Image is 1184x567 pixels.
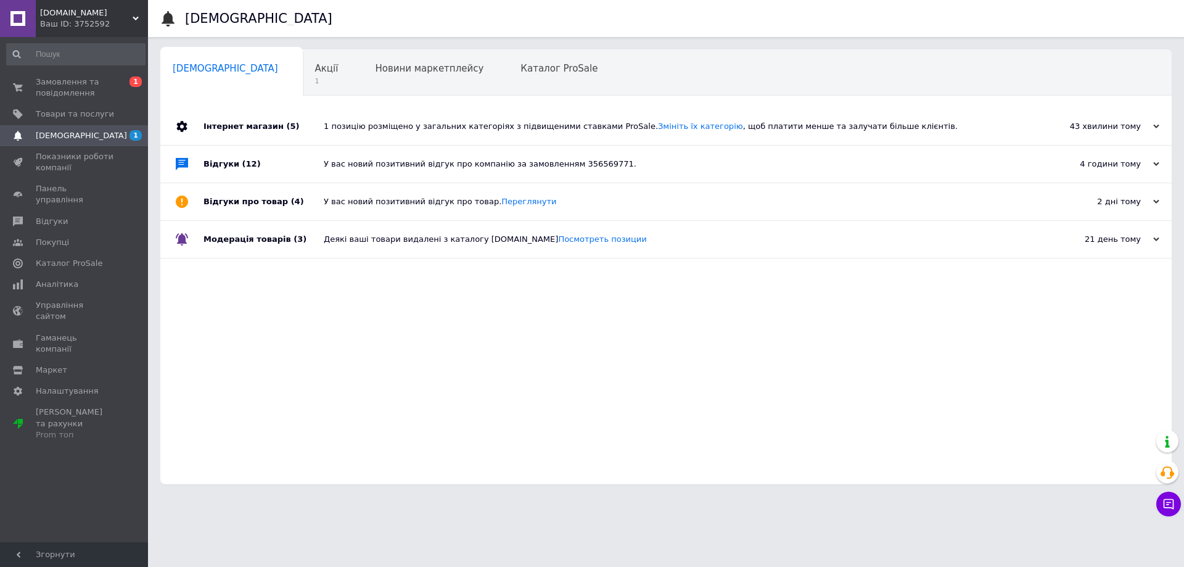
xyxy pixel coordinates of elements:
[36,386,99,397] span: Налаштування
[242,159,261,168] span: (12)
[1036,121,1159,132] div: 43 хвилини тому
[36,109,114,120] span: Товари та послуги
[203,183,324,220] div: Відгуки про товар
[173,63,278,74] span: [DEMOGRAPHIC_DATA]
[40,19,148,30] div: Ваш ID: 3752592
[520,63,598,74] span: Каталог ProSale
[315,77,339,86] span: 1
[658,122,743,131] a: Змініть їх категорію
[36,407,114,441] span: [PERSON_NAME] та рахунки
[185,11,332,26] h1: [DEMOGRAPHIC_DATA]
[36,429,114,441] div: Prom топ
[324,159,1036,170] div: У вас новий позитивний відгук про компанію за замовленням 356569771.
[324,234,1036,245] div: Деякі ваші товари видалені з каталогу [DOMAIN_NAME]
[1156,492,1181,516] button: Чат з покупцем
[129,77,142,87] span: 1
[203,108,324,145] div: Інтернет магазин
[6,43,146,65] input: Пошук
[324,196,1036,207] div: У вас новий позитивний відгук про товар.
[36,216,68,227] span: Відгуки
[36,151,114,173] span: Показники роботи компанії
[1036,196,1159,207] div: 2 дні тому
[1036,159,1159,170] div: 4 години тому
[36,183,114,205] span: Панель управління
[315,63,339,74] span: Акції
[36,258,102,269] span: Каталог ProSale
[375,63,483,74] span: Новини маркетплейсу
[129,130,142,141] span: 1
[501,197,556,206] a: Переглянути
[36,130,127,141] span: [DEMOGRAPHIC_DATA]
[286,122,299,131] span: (5)
[40,7,133,19] span: noishop.ua
[294,234,306,244] span: (3)
[203,221,324,258] div: Модерація товарів
[36,365,67,376] span: Маркет
[36,77,114,99] span: Замовлення та повідомлення
[36,333,114,355] span: Гаманець компанії
[36,237,69,248] span: Покупці
[291,197,304,206] span: (4)
[203,146,324,183] div: Відгуки
[324,121,1036,132] div: 1 позицію розміщено у загальних категоріях з підвищеними ставками ProSale. , щоб платити менше та...
[36,300,114,322] span: Управління сайтом
[558,234,646,244] a: Посмотреть позиции
[36,279,78,290] span: Аналітика
[1036,234,1159,245] div: 21 день тому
